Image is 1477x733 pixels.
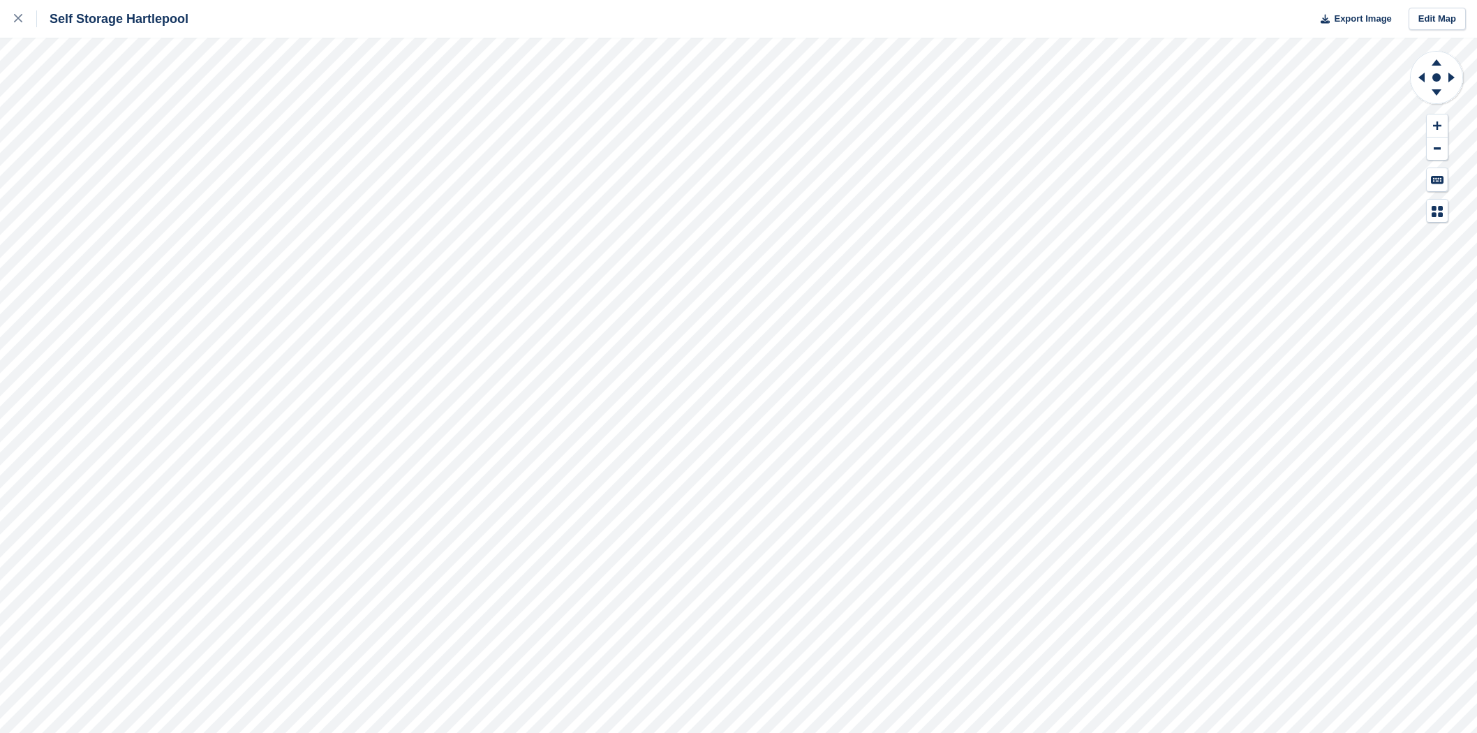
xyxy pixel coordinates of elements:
button: Zoom Out [1427,138,1448,161]
button: Export Image [1312,8,1392,31]
span: Export Image [1334,12,1391,26]
button: Zoom In [1427,114,1448,138]
button: Map Legend [1427,200,1448,223]
button: Keyboard Shortcuts [1427,168,1448,191]
a: Edit Map [1409,8,1466,31]
div: Self Storage Hartlepool [37,10,188,27]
